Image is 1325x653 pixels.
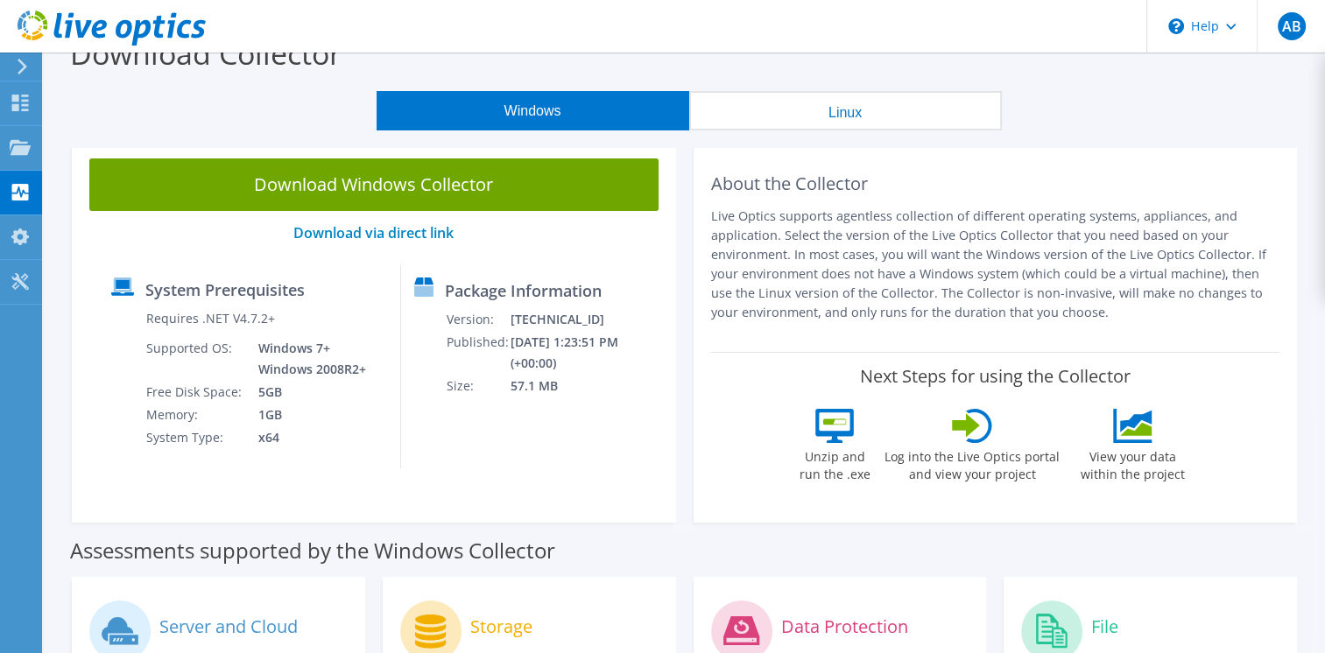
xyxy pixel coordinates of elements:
a: Download via direct link [293,223,454,242]
td: Version: [446,308,510,331]
label: Data Protection [781,618,908,635]
a: Download Windows Collector [89,158,659,211]
label: Download Collector [70,33,342,74]
span: AB [1278,12,1306,40]
svg: \n [1168,18,1184,34]
td: Free Disk Space: [145,381,245,404]
td: x64 [245,426,370,449]
td: Published: [446,331,510,375]
td: [TECHNICAL_ID] [510,308,667,331]
label: System Prerequisites [145,281,305,298]
label: Assessments supported by the Windows Collector [70,542,555,559]
td: [DATE] 1:23:51 PM (+00:00) [510,331,667,375]
label: Package Information [445,282,602,299]
td: 5GB [245,381,370,404]
h2: About the Collector [711,173,1280,194]
label: Unzip and run the .exe [794,443,875,483]
label: Log into the Live Optics portal and view your project [884,443,1061,483]
label: Storage [470,618,532,635]
td: Supported OS: [145,337,245,381]
td: System Type: [145,426,245,449]
button: Linux [689,91,1002,130]
label: Next Steps for using the Collector [860,366,1131,387]
td: Windows 7+ Windows 2008R2+ [245,337,370,381]
p: Live Optics supports agentless collection of different operating systems, appliances, and applica... [711,207,1280,322]
label: Server and Cloud [159,618,298,635]
label: Requires .NET V4.7.2+ [146,310,275,327]
button: Windows [377,91,689,130]
td: 1GB [245,404,370,426]
td: Memory: [145,404,245,426]
td: 57.1 MB [510,375,667,397]
td: Size: [446,375,510,397]
label: File [1091,618,1118,635]
label: View your data within the project [1069,443,1195,483]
